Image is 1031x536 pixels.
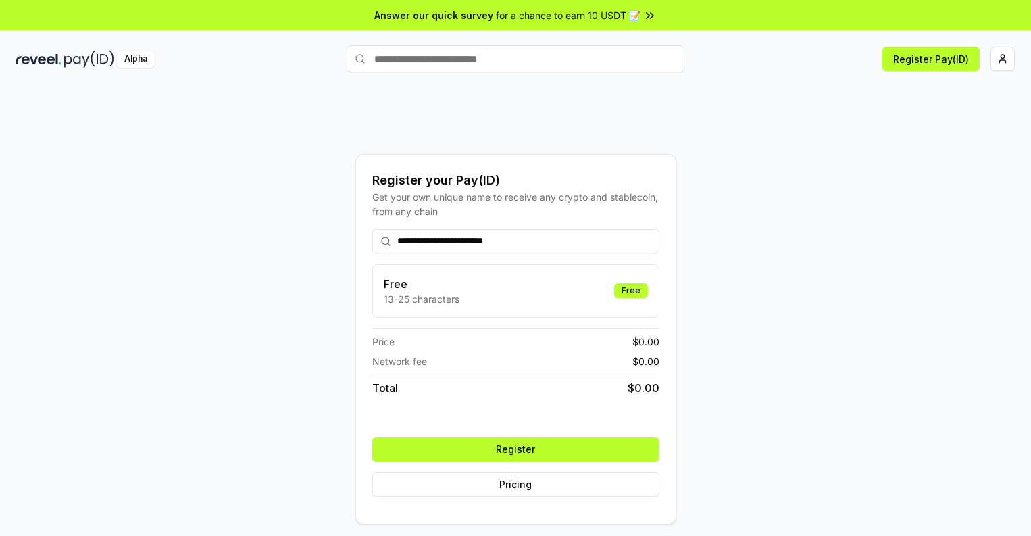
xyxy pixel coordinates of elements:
[882,47,980,71] button: Register Pay(ID)
[117,51,155,68] div: Alpha
[614,283,648,298] div: Free
[372,354,427,368] span: Network fee
[372,437,659,462] button: Register
[628,380,659,396] span: $ 0.00
[372,472,659,497] button: Pricing
[384,276,459,292] h3: Free
[64,51,114,68] img: pay_id
[372,380,398,396] span: Total
[16,51,61,68] img: reveel_dark
[384,292,459,306] p: 13-25 characters
[372,335,395,349] span: Price
[632,335,659,349] span: $ 0.00
[632,354,659,368] span: $ 0.00
[374,8,493,22] span: Answer our quick survey
[496,8,640,22] span: for a chance to earn 10 USDT 📝
[372,190,659,218] div: Get your own unique name to receive any crypto and stablecoin, from any chain
[372,171,659,190] div: Register your Pay(ID)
